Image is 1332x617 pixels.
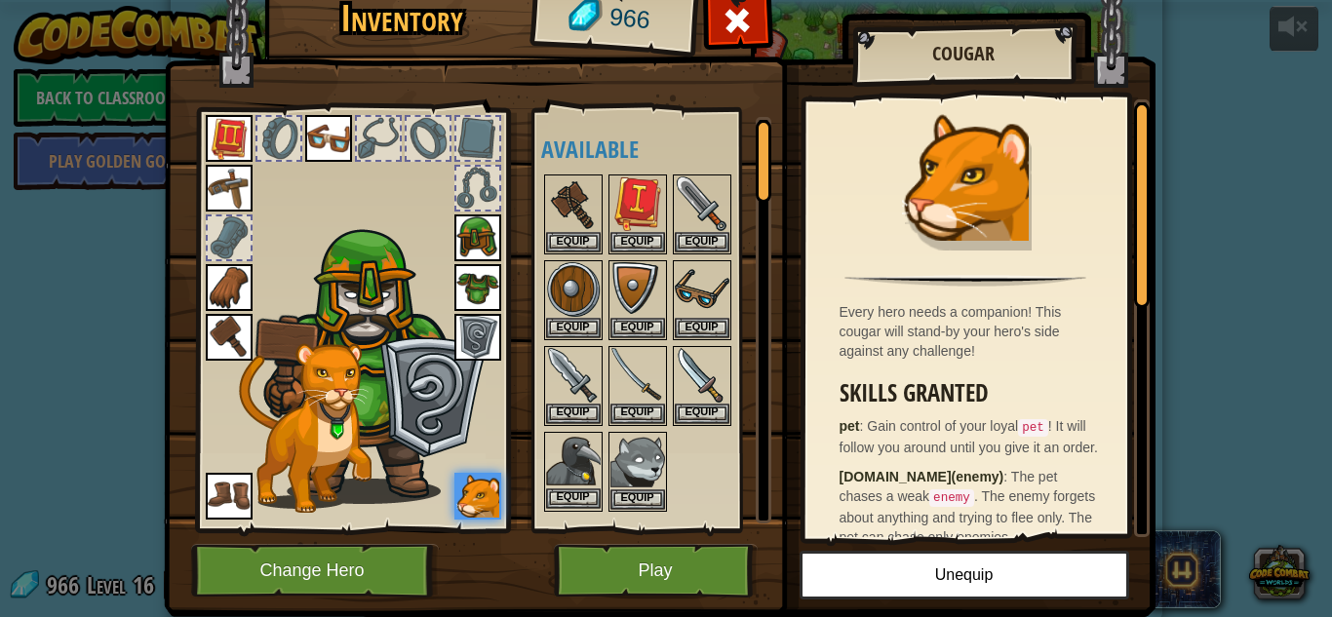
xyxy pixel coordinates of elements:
[675,176,729,231] img: portrait.png
[255,220,493,504] img: male.png
[840,302,1102,361] div: Every hero needs a companion! This cougar will stand-by your hero's side against any challenge!
[541,136,771,162] h4: Available
[454,314,501,361] img: portrait.png
[610,404,665,424] button: Equip
[675,262,729,317] img: portrait.png
[191,544,439,598] button: Change Hero
[840,469,1004,484] strong: [DOMAIN_NAME](enemy)
[929,489,974,507] code: enemy
[546,176,601,231] img: portrait.png
[206,264,253,311] img: portrait.png
[610,348,665,403] img: portrait.png
[546,318,601,338] button: Equip
[546,488,601,509] button: Equip
[454,264,501,311] img: portrait.png
[610,176,665,231] img: portrait.png
[206,314,253,361] img: portrait.png
[840,418,860,434] strong: pet
[454,214,501,261] img: portrait.png
[840,380,1102,406] h3: Skills Granted
[206,165,253,212] img: portrait.png
[675,404,729,424] button: Equip
[902,114,1029,241] img: portrait.png
[610,318,665,338] button: Equip
[546,404,601,424] button: Equip
[610,489,665,510] button: Equip
[860,418,868,434] span: :
[872,43,1055,64] h2: Cougar
[239,343,372,513] img: cougar-paper-dolls.png
[675,232,729,252] button: Equip
[675,348,729,403] img: portrait.png
[454,473,501,520] img: portrait.png
[305,115,352,162] img: portrait.png
[610,262,665,317] img: portrait.png
[206,473,253,520] img: portrait.png
[800,551,1129,599] button: Unequip
[610,434,665,488] img: portrait.png
[675,318,729,338] button: Equip
[546,434,601,488] img: portrait.png
[554,544,758,598] button: Play
[206,115,253,162] img: portrait.png
[546,262,601,317] img: portrait.png
[546,232,601,252] button: Equip
[1003,469,1011,484] span: :
[844,275,1085,287] img: hr.png
[840,418,1098,455] span: Gain control of your loyal ! It will follow you around until you give it an order.
[610,232,665,252] button: Equip
[840,469,1119,564] span: The pet chases a weak . The enemy forgets about anything and trying to flee only. The pet can cha...
[1018,419,1048,437] code: pet
[546,348,601,403] img: portrait.png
